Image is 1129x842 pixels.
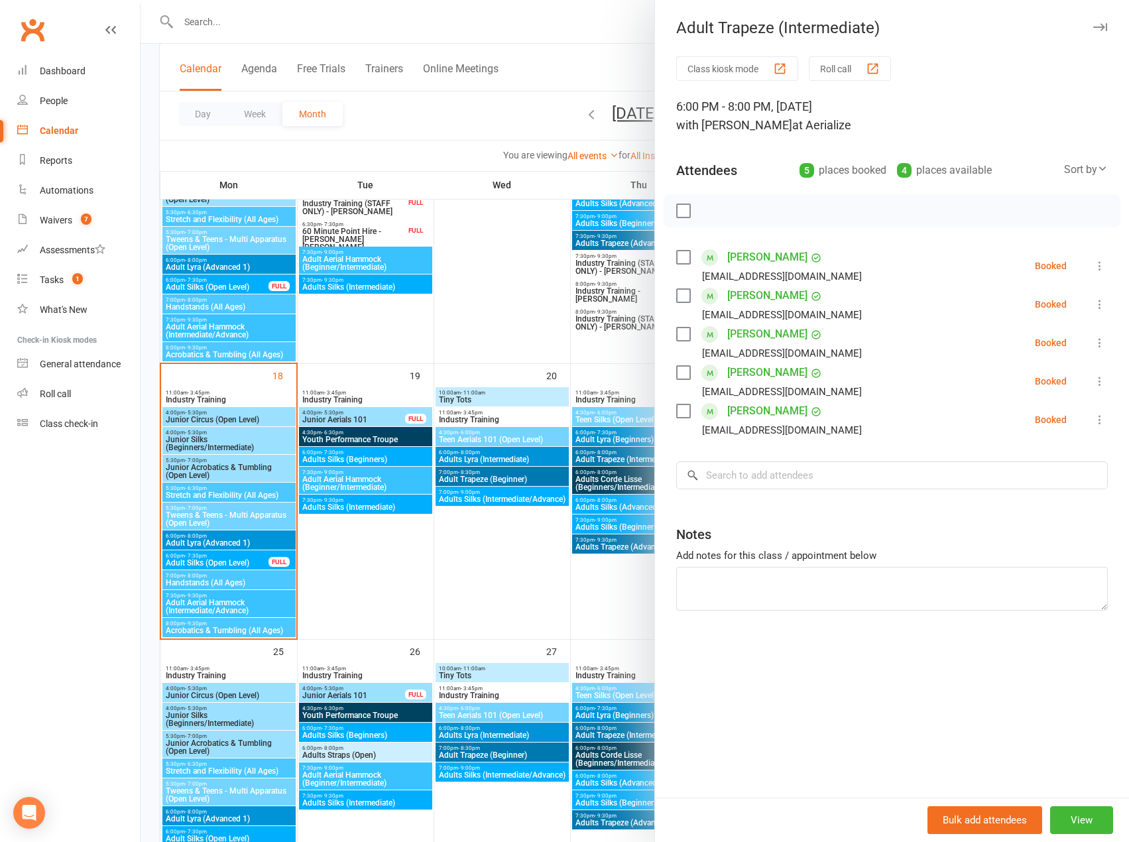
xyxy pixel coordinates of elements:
a: Dashboard [17,56,140,86]
a: Waivers 7 [17,206,140,235]
button: Class kiosk mode [676,56,798,81]
div: Adult Trapeze (Intermediate) [655,19,1129,37]
span: 7 [81,213,91,225]
div: places booked [800,161,886,180]
div: Notes [676,525,711,544]
a: Roll call [17,379,140,409]
div: Open Intercom Messenger [13,797,45,829]
div: General attendance [40,359,121,369]
span: with [PERSON_NAME] [676,118,792,132]
a: Tasks 1 [17,265,140,295]
button: View [1050,806,1113,834]
div: Tasks [40,274,64,285]
button: Roll call [809,56,891,81]
a: Calendar [17,116,140,146]
span: 1 [72,273,83,284]
a: What's New [17,295,140,325]
div: Dashboard [40,66,86,76]
div: [EMAIL_ADDRESS][DOMAIN_NAME] [702,345,862,362]
div: Assessments [40,245,105,255]
a: General attendance kiosk mode [17,349,140,379]
div: Booked [1035,338,1067,347]
div: places available [897,161,992,180]
a: [PERSON_NAME] [727,285,807,306]
div: Add notes for this class / appointment below [676,548,1108,564]
div: [EMAIL_ADDRESS][DOMAIN_NAME] [702,268,862,285]
div: Reports [40,155,72,166]
input: Search to add attendees [676,461,1108,489]
span: at Aerialize [792,118,851,132]
div: [EMAIL_ADDRESS][DOMAIN_NAME] [702,422,862,439]
a: Assessments [17,235,140,265]
div: Sort by [1064,161,1108,178]
div: Automations [40,185,93,196]
a: [PERSON_NAME] [727,247,807,268]
div: Booked [1035,415,1067,424]
div: Booked [1035,300,1067,309]
button: Bulk add attendees [927,806,1042,834]
div: [EMAIL_ADDRESS][DOMAIN_NAME] [702,306,862,324]
a: [PERSON_NAME] [727,362,807,383]
div: People [40,95,68,106]
div: Booked [1035,377,1067,386]
a: [PERSON_NAME] [727,400,807,422]
div: 4 [897,163,912,178]
a: [PERSON_NAME] [727,324,807,345]
div: Attendees [676,161,737,180]
div: Booked [1035,261,1067,271]
a: Reports [17,146,140,176]
div: Calendar [40,125,78,136]
div: 5 [800,163,814,178]
a: Clubworx [16,13,49,46]
div: Class check-in [40,418,98,429]
a: Automations [17,176,140,206]
div: Waivers [40,215,72,225]
a: People [17,86,140,116]
div: Roll call [40,389,71,399]
div: 6:00 PM - 8:00 PM, [DATE] [676,97,1108,135]
div: [EMAIL_ADDRESS][DOMAIN_NAME] [702,383,862,400]
a: Class kiosk mode [17,409,140,439]
div: What's New [40,304,88,315]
